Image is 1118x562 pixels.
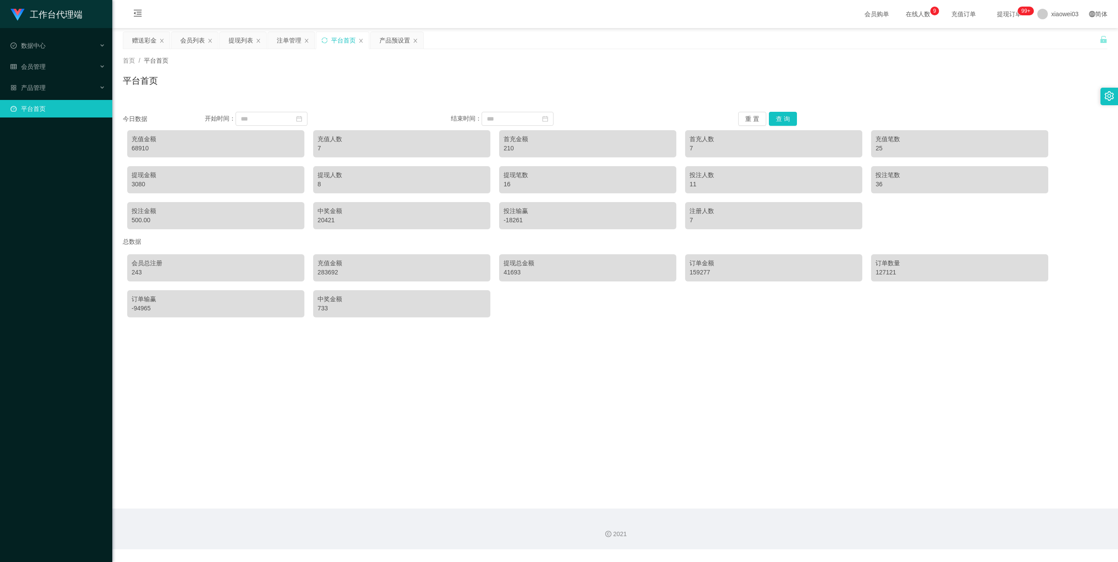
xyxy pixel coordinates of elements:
div: 500.00 [132,216,300,225]
h1: 平台首页 [123,74,158,87]
i: 图标: sync [321,37,328,43]
div: 36 [875,180,1044,189]
i: 图标: menu-fold [123,0,153,28]
i: 图标: close [304,38,309,43]
i: 图标: close [159,38,164,43]
button: 查 询 [769,112,797,126]
div: 产品预设置 [379,32,410,49]
div: 投注人数 [689,171,858,180]
i: 图标: close [413,38,418,43]
div: 投注笔数 [875,171,1044,180]
span: 平台首页 [144,57,168,64]
div: 8 [318,180,486,189]
div: 127121 [875,268,1044,277]
div: 提现总金额 [504,259,672,268]
div: 提现人数 [318,171,486,180]
div: 赠送彩金 [132,32,157,49]
div: 注册人数 [689,206,858,216]
div: 充值金额 [318,259,486,268]
span: / [139,57,140,64]
div: 243 [132,268,300,277]
div: 充值人数 [318,135,486,144]
div: 会员列表 [180,32,205,49]
span: 充值订单 [947,11,980,17]
div: 41693 [504,268,672,277]
sup: 1109 [1018,7,1034,15]
div: 订单输赢 [132,295,300,304]
div: 订单金额 [689,259,858,268]
div: 2021 [119,530,1111,539]
div: 733 [318,304,486,313]
div: 注单管理 [277,32,301,49]
div: 首充人数 [689,135,858,144]
div: 25 [875,144,1044,153]
i: 图标: close [207,38,213,43]
i: 图标: copyright [605,531,611,537]
span: 数据中心 [11,42,46,49]
button: 重 置 [738,112,766,126]
div: 今日数据 [123,114,205,124]
i: 图标: setting [1104,91,1114,101]
span: 提现订单 [993,11,1026,17]
div: 提现列表 [229,32,253,49]
div: 7 [689,144,858,153]
div: 210 [504,144,672,153]
span: 开始时间： [205,115,236,122]
div: 3080 [132,180,300,189]
span: 首页 [123,57,135,64]
i: 图标: table [11,64,17,70]
span: 产品管理 [11,84,46,91]
div: 7 [689,216,858,225]
div: 11 [689,180,858,189]
span: 会员管理 [11,63,46,70]
div: 投注输赢 [504,206,672,216]
div: 总数据 [123,234,1107,250]
a: 图标: dashboard平台首页 [11,100,105,117]
span: 在线人数 [901,11,935,17]
i: 图标: calendar [542,116,548,122]
div: 订单数量 [875,259,1044,268]
div: 16 [504,180,672,189]
i: 图标: calendar [296,116,302,122]
sup: 9 [930,7,939,15]
i: 图标: global [1089,11,1095,17]
div: 投注金额 [132,206,300,216]
div: 会员总注册 [132,259,300,268]
div: 充值笔数 [875,135,1044,144]
div: -18261 [504,216,672,225]
div: 充值金额 [132,135,300,144]
div: 中奖金额 [318,206,486,216]
div: 68910 [132,144,300,153]
div: 7 [318,144,486,153]
h1: 工作台代理端 [30,0,82,28]
div: 159277 [689,268,858,277]
div: 20421 [318,216,486,225]
i: 图标: appstore-o [11,85,17,91]
i: 图标: close [358,38,364,43]
div: 首充金额 [504,135,672,144]
div: 283692 [318,268,486,277]
div: -94965 [132,304,300,313]
div: 平台首页 [331,32,356,49]
i: 图标: check-circle-o [11,43,17,49]
a: 工作台代理端 [11,11,82,18]
span: 结束时间： [451,115,482,122]
p: 9 [933,7,936,15]
i: 图标: unlock [1100,36,1107,43]
div: 中奖金额 [318,295,486,304]
div: 提现金额 [132,171,300,180]
img: logo.9652507e.png [11,9,25,21]
div: 提现笔数 [504,171,672,180]
i: 图标: close [256,38,261,43]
